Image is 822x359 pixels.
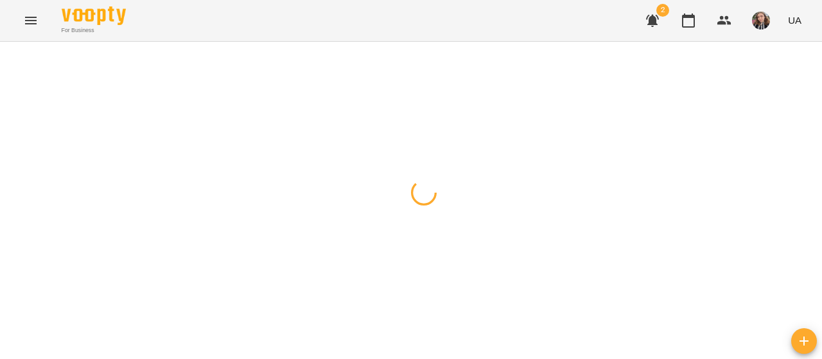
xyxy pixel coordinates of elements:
img: Voopty Logo [62,6,126,25]
span: For Business [62,26,126,35]
span: UA [788,13,801,27]
img: eab3ee43b19804faa4f6a12c6904e440.jpg [752,12,770,30]
button: UA [783,8,807,32]
button: Menu [15,5,46,36]
span: 2 [656,4,669,17]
